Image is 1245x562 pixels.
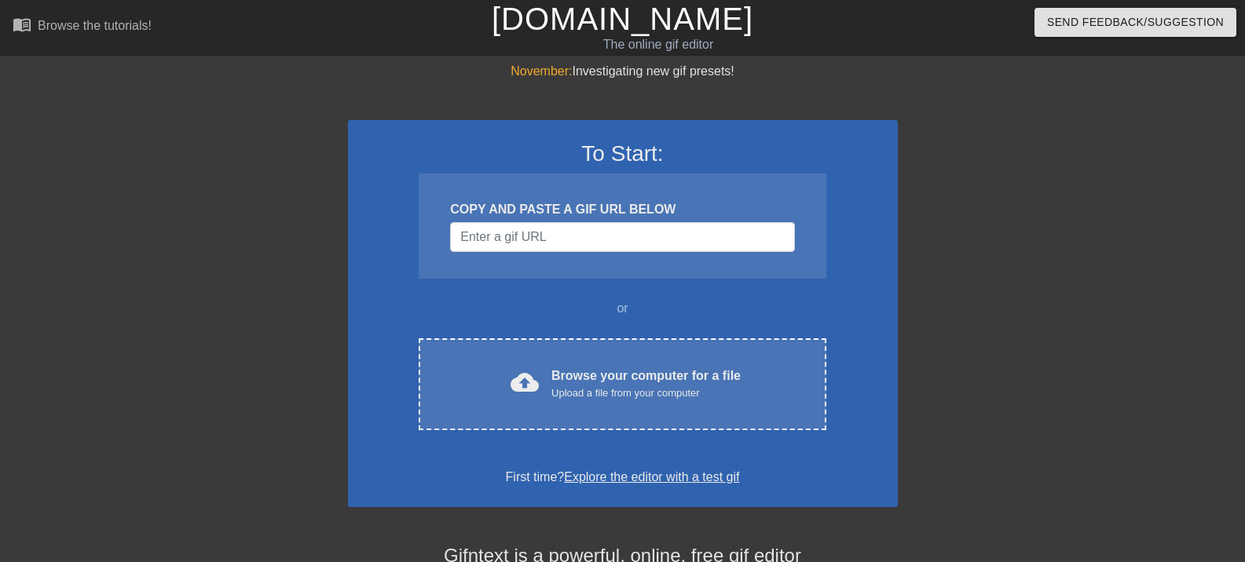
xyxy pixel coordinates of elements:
[551,385,741,401] div: Upload a file from your computer
[564,470,739,484] a: Explore the editor with a test gif
[423,35,893,54] div: The online gif editor
[38,19,152,32] div: Browse the tutorials!
[13,15,31,34] span: menu_book
[13,15,152,39] a: Browse the tutorials!
[551,367,741,401] div: Browse your computer for a file
[368,468,877,487] div: First time?
[450,200,794,219] div: COPY AND PASTE A GIF URL BELOW
[1047,13,1224,32] span: Send Feedback/Suggestion
[450,222,794,252] input: Username
[368,140,877,167] h3: To Start:
[492,2,753,36] a: [DOMAIN_NAME]
[511,368,539,396] span: cloud_upload
[389,299,857,318] div: or
[511,64,572,78] span: November:
[1034,8,1236,37] button: Send Feedback/Suggestion
[348,62,898,81] div: Investigating new gif presets!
